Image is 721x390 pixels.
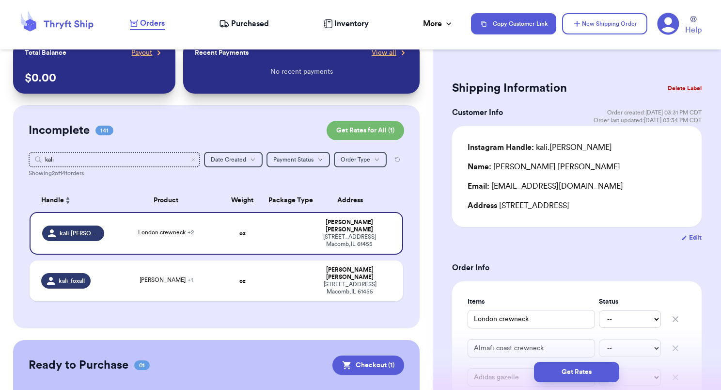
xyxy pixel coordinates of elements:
[452,81,567,96] h2: Shipping Information
[664,78,705,99] button: Delete Label
[303,189,403,212] th: Address
[131,48,164,58] a: Payout
[468,163,491,171] span: Name:
[134,360,150,370] span: 01
[25,48,66,58] p: Total Balance
[471,13,556,34] button: Copy Customer Link
[188,277,193,283] span: + 1
[25,70,164,86] p: $ 0.00
[594,116,702,124] span: Order last updated: [DATE] 03:34 PM CDT
[468,180,686,192] div: [EMAIL_ADDRESS][DOMAIN_NAME]
[685,16,702,36] a: Help
[468,161,620,173] div: [PERSON_NAME] [PERSON_NAME]
[195,48,249,58] p: Recent Payments
[468,200,686,211] div: [STREET_ADDRESS]
[138,229,194,235] span: London crewneck
[273,157,313,162] span: Payment Status
[190,157,196,162] button: Clear search
[468,202,497,210] span: Address
[29,357,128,373] h2: Ready to Purchase
[452,107,503,118] h3: Customer Info
[95,126,113,135] span: 141
[309,233,391,248] div: [STREET_ADDRESS] Macomb , IL 61455
[29,169,404,177] div: Showing 2 of 141 orders
[309,266,392,281] div: [PERSON_NAME] [PERSON_NAME]
[468,142,612,153] div: kali.[PERSON_NAME]
[110,189,222,212] th: Product
[131,48,152,58] span: Payout
[188,229,194,235] span: + 2
[29,123,90,138] h2: Incomplete
[391,152,404,167] button: Reset all filters
[685,24,702,36] span: Help
[534,362,619,382] button: Get Rates
[423,18,454,30] div: More
[29,152,200,167] input: Search
[140,17,165,29] span: Orders
[211,157,246,162] span: Date Created
[204,152,263,167] button: Date Created
[266,152,330,167] button: Payment Status
[599,297,661,307] label: Status
[372,48,408,58] a: View all
[452,262,702,274] h3: Order Info
[607,109,702,116] span: Order created: [DATE] 03:31 PM CDT
[130,17,165,30] a: Orders
[468,144,534,151] span: Instagram Handle:
[309,281,392,295] div: [STREET_ADDRESS] Macomb , IL 61455
[334,18,369,30] span: Inventory
[309,219,391,233] div: [PERSON_NAME] [PERSON_NAME]
[562,13,647,34] button: New Shipping Order
[372,48,396,58] span: View all
[334,152,387,167] button: Order Type
[332,356,404,375] button: Checkout (1)
[140,277,193,283] span: [PERSON_NAME]
[219,18,269,30] a: Purchased
[341,157,370,162] span: Order Type
[263,189,303,212] th: Package Type
[239,230,246,236] strong: oz
[468,182,489,190] span: Email:
[681,233,702,243] button: Edit
[270,67,333,77] p: No recent payments
[327,121,404,140] button: Get Rates for All (1)
[59,277,85,285] span: kali_foxall
[239,278,246,284] strong: oz
[60,229,98,237] span: kali.[PERSON_NAME]
[468,297,595,307] label: Items
[222,189,263,212] th: Weight
[324,18,369,30] a: Inventory
[41,195,64,206] span: Handle
[64,195,72,206] button: Sort ascending
[231,18,269,30] span: Purchased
